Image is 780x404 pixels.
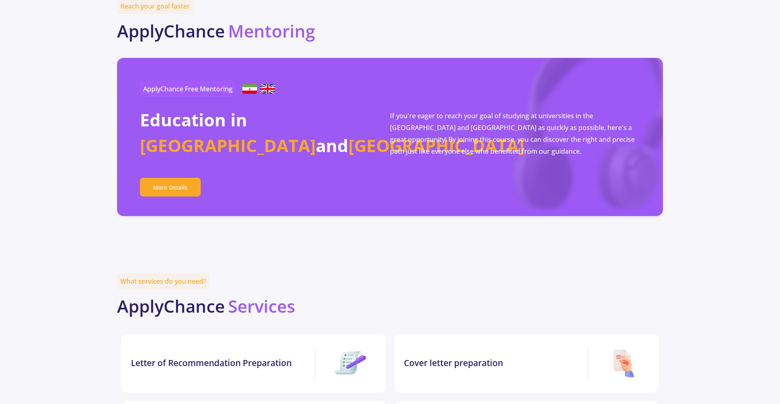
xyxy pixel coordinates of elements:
div: Letter of Recommendation Preparation [131,357,312,370]
div: Cover letter preparation [404,357,585,370]
span: ApplyChance Free Mentoring [140,81,236,97]
p: If you're eager to reach your goal of studying at universities in the [GEOGRAPHIC_DATA] and [GEOG... [390,110,643,157]
span: What services do you need? [117,273,209,289]
a: More Details [140,178,201,197]
h2: Education in and [140,107,390,158]
b: ApplyChance [117,294,225,318]
span: [GEOGRAPHIC_DATA] [140,134,316,157]
b: Services [228,294,295,318]
span: [GEOGRAPHIC_DATA] [348,134,524,157]
b: Mentoring [228,19,315,42]
b: ApplyChance [117,19,225,42]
